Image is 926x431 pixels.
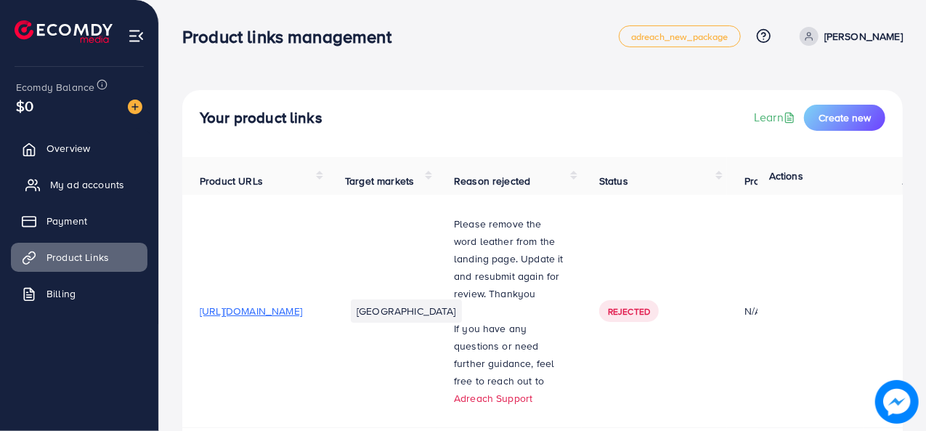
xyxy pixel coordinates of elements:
a: Payment [11,206,147,235]
img: menu [128,28,145,44]
a: My ad accounts [11,170,147,199]
span: Rejected [608,305,650,318]
span: adreach_new_package [631,32,728,41]
a: Learn [754,109,798,126]
h3: Product links management [182,26,403,47]
span: If you have any questions or need further guidance, feel free to reach out to [454,321,555,388]
a: Billing [11,279,147,308]
span: Create new [819,110,871,125]
a: Overview [11,134,147,163]
span: Reason rejected [454,174,530,188]
img: logo [15,20,113,43]
img: image [128,100,142,114]
a: Product Links [11,243,147,272]
button: Create new [804,105,885,131]
a: adreach_new_package [619,25,741,47]
span: Status [599,174,628,188]
span: Product URLs [200,174,263,188]
span: [URL][DOMAIN_NAME] [200,304,302,318]
img: image [875,380,919,424]
p: [PERSON_NAME] [824,28,903,45]
a: Adreach Support [454,391,532,406]
span: Product Links [46,250,109,265]
span: Overview [46,141,90,156]
h4: Your product links [200,109,322,127]
div: N/A [744,304,847,318]
span: Product video [744,174,808,188]
p: Please remove the word leather from the landing page. Update it and resubmit again for review. Th... [454,215,564,302]
span: Payment [46,214,87,228]
span: Target markets [345,174,414,188]
li: [GEOGRAPHIC_DATA] [351,299,462,323]
span: Ecomdy Balance [16,80,94,94]
span: My ad accounts [50,177,124,192]
span: Actions [769,169,803,183]
a: [PERSON_NAME] [794,27,903,46]
span: Billing [46,286,76,301]
span: $0 [16,95,33,116]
